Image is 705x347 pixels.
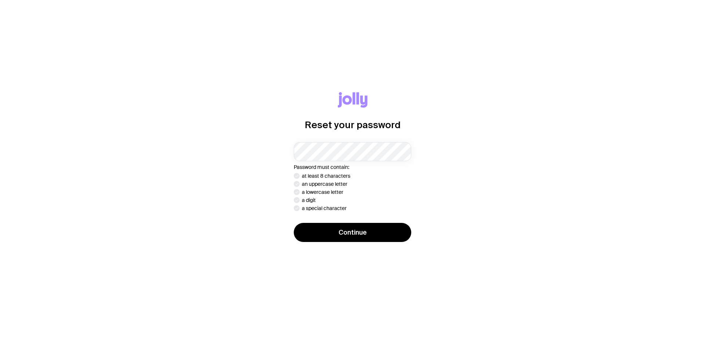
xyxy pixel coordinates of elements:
span: Continue [339,228,367,237]
p: a special character [302,205,347,211]
p: a digit [302,197,316,203]
p: Password must contain: [294,164,411,170]
p: a lowercase letter [302,189,343,195]
p: at least 8 characters [302,173,350,179]
button: Continue [294,223,411,242]
p: an uppercase letter [302,181,347,187]
h1: Reset your password [305,119,401,130]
